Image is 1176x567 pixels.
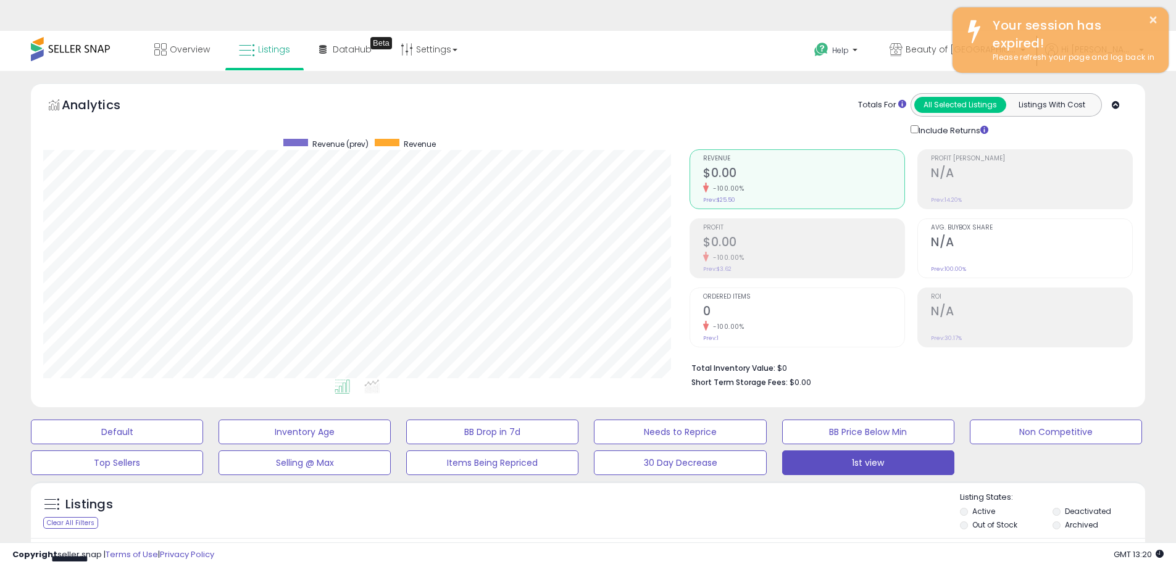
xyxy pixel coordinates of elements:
[391,31,467,68] a: Settings
[406,450,578,475] button: Items Being Repriced
[782,450,954,475] button: 1st view
[31,450,203,475] button: Top Sellers
[709,253,744,262] small: -100.00%
[312,139,369,149] span: Revenue (prev)
[65,496,113,513] h5: Listings
[972,506,995,516] label: Active
[703,265,732,273] small: Prev: $3.62
[691,360,1124,375] li: $0
[832,45,849,56] span: Help
[782,420,954,444] button: BB Price Below Min
[709,322,744,331] small: -100.00%
[931,294,1132,300] span: ROI
[906,43,1017,56] span: Beauty of [GEOGRAPHIC_DATA]
[703,235,904,252] h2: $0.00
[404,139,436,149] span: Revenue
[931,196,962,204] small: Prev: 14.20%
[219,420,391,444] button: Inventory Age
[12,548,57,560] strong: Copyright
[703,334,719,342] small: Prev: 1
[310,31,381,68] a: DataHub
[858,99,906,111] div: Totals For
[703,225,904,231] span: Profit
[1065,519,1098,530] label: Archived
[43,517,98,529] div: Clear All Filters
[970,420,1142,444] button: Non Competitive
[931,166,1132,183] h2: N/A
[219,450,391,475] button: Selling @ Max
[703,196,735,204] small: Prev: $25.50
[960,492,1145,503] p: Listing States:
[790,376,811,388] span: $0.00
[62,96,144,117] h5: Analytics
[703,304,904,321] h2: 0
[703,155,904,162] span: Revenue
[370,37,392,49] div: Tooltip anchor
[12,549,214,561] div: seller snap | |
[931,155,1132,162] span: Profit [PERSON_NAME]
[406,420,578,444] button: BB Drop in 7d
[1065,506,1111,516] label: Deactivated
[931,265,966,273] small: Prev: 100.00%
[1006,97,1098,113] button: Listings With Cost
[931,334,962,342] small: Prev: 30.17%
[972,519,1017,530] label: Out of Stock
[31,420,203,444] button: Default
[931,235,1132,252] h2: N/A
[931,225,1132,231] span: Avg. Buybox Share
[804,33,870,71] a: Help
[230,31,299,68] a: Listings
[983,17,1159,52] div: Your session has expired!
[901,123,1003,137] div: Include Returns
[333,43,372,56] span: DataHub
[594,420,766,444] button: Needs to Reprice
[258,43,290,56] span: Listings
[709,184,744,193] small: -100.00%
[145,31,219,68] a: Overview
[814,42,829,57] i: Get Help
[691,363,775,373] b: Total Inventory Value:
[914,97,1006,113] button: All Selected Listings
[931,304,1132,321] h2: N/A
[1114,548,1164,560] span: 2025-09-8 13:20 GMT
[880,31,1035,71] a: Beauty of [GEOGRAPHIC_DATA]
[691,377,788,387] b: Short Term Storage Fees:
[170,43,210,56] span: Overview
[594,450,766,475] button: 30 Day Decrease
[983,52,1159,64] div: Please refresh your page and log back in
[703,294,904,300] span: Ordered Items
[703,166,904,183] h2: $0.00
